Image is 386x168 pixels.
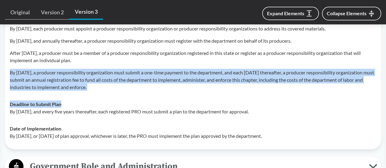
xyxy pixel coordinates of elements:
a: Version 2 [35,5,69,20]
p: By [DATE], or [DATE] of plan approval, whichever is later, the PRO must implement the plan approv... [10,132,376,140]
p: By [DATE], each producer must appoint a producer responsibility organization or producer responsi... [10,25,376,32]
p: By [DATE], and annually thereafter, a producer responsibility organization must register with the... [10,37,376,45]
p: By [DATE], and every five years thereafter, each registered PRO must submit a plan to the departm... [10,108,376,115]
a: Original [5,5,35,20]
p: By [DATE], a producer responsibility organization must submit a one-time payment to the departmen... [10,69,376,91]
button: Expand Elements [262,7,319,20]
a: Version 3 [69,5,103,20]
strong: Date of Implementation [10,126,61,131]
p: After [DATE], a producer must be a member of a producer responsibility organization registered in... [10,49,376,64]
strong: Deadline to Submit Plan [10,101,61,107]
button: Collapse Elements [322,7,381,20]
